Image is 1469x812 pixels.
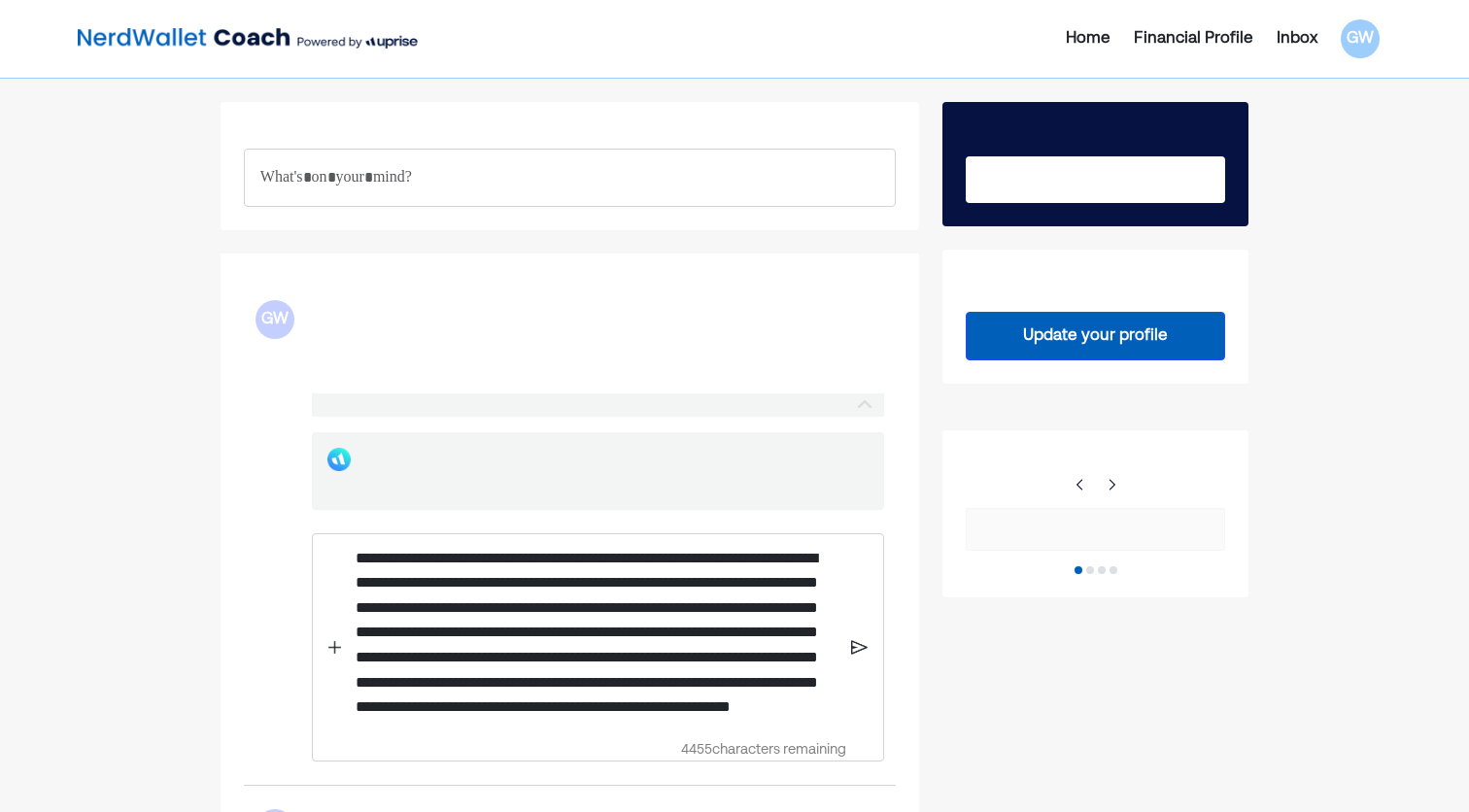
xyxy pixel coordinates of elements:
[346,739,846,761] div: 4455 characters remaining
[1341,19,1380,58] div: GW
[1073,477,1088,492] img: right-arrow
[1277,27,1317,51] div: Inbox
[346,534,846,731] div: Rich Text Editor. Editing area: main
[1066,27,1110,51] div: Home
[256,300,294,339] div: GW
[1104,477,1119,492] img: right-arrow
[1134,27,1253,51] div: Financial Profile
[966,312,1225,360] button: Update your profile
[244,149,897,207] div: Rich Text Editor. Editing area: main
